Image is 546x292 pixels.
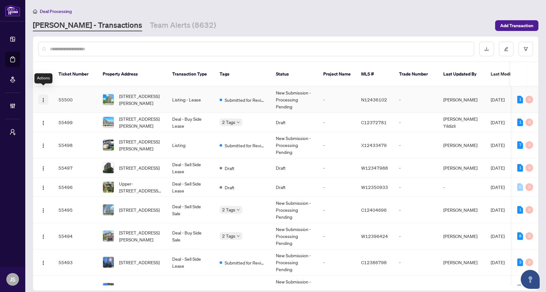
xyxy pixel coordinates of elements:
[38,117,48,127] button: Logo
[150,20,216,31] a: Team Alerts (8632)
[271,223,318,249] td: New Submission - Processing Pending
[491,184,505,190] span: [DATE]
[167,249,215,276] td: Deal - Sell Side Lease
[53,62,98,87] th: Ticket Number
[318,249,356,276] td: -
[225,96,266,103] span: Submitted for Review
[225,142,266,149] span: Submitted for Review
[394,249,438,276] td: -
[438,178,486,197] td: -
[33,9,37,14] span: home
[38,140,48,150] button: Logo
[9,129,16,135] span: user-switch
[438,132,486,158] td: [PERSON_NAME]
[517,259,523,266] div: 3
[525,96,533,103] div: 0
[53,197,98,223] td: 55495
[517,164,523,172] div: 1
[41,143,46,148] img: Logo
[167,158,215,178] td: Deal - Sell Side Lease
[525,206,533,214] div: 0
[237,208,240,211] span: down
[167,178,215,197] td: Deal - Sell Side Lease
[40,9,72,14] span: Deal Processing
[271,132,318,158] td: New Submission - Processing Pending
[225,165,234,172] span: Draft
[356,62,394,87] th: MLS #
[318,132,356,158] td: -
[525,141,533,149] div: 0
[103,94,114,105] img: thumbnail-img
[103,257,114,268] img: thumbnail-img
[271,158,318,178] td: Draft
[41,185,46,190] img: Logo
[167,62,215,87] th: Transaction Type
[486,62,543,87] th: Last Modified Date
[438,158,486,178] td: [PERSON_NAME]
[103,117,114,128] img: thumbnail-img
[103,182,114,192] img: thumbnail-img
[53,87,98,113] td: 55500
[318,197,356,223] td: -
[119,285,160,292] span: [STREET_ADDRESS]
[119,229,162,243] span: [STREET_ADDRESS][PERSON_NAME]
[271,249,318,276] td: New Submission - Processing Pending
[521,270,540,289] button: Open asap
[438,249,486,276] td: [PERSON_NAME]
[525,259,533,266] div: 0
[38,182,48,192] button: Logo
[53,158,98,178] td: 55497
[361,207,387,213] span: C12404696
[517,141,523,149] div: 7
[438,223,486,249] td: [PERSON_NAME]
[215,62,271,87] th: Tags
[167,132,215,158] td: Listing
[318,178,356,197] td: -
[517,96,523,103] div: 1
[524,47,528,51] span: filter
[167,87,215,113] td: Listing - Lease
[119,206,160,213] span: [STREET_ADDRESS]
[361,233,388,239] span: W12396424
[119,115,162,129] span: [STREET_ADDRESS][PERSON_NAME]
[41,260,46,265] img: Logo
[318,62,356,87] th: Project Name
[361,165,388,171] span: W12347988
[41,166,46,171] img: Logo
[438,197,486,223] td: [PERSON_NAME]
[222,232,235,240] span: 2 Tags
[491,233,505,239] span: [DATE]
[119,259,160,266] span: [STREET_ADDRESS]
[271,62,318,87] th: Status
[318,158,356,178] td: -
[167,197,215,223] td: Deal - Sell Side Sale
[53,132,98,158] td: 55498
[119,138,162,152] span: [STREET_ADDRESS][PERSON_NAME]
[361,142,387,148] span: X12433479
[517,206,523,214] div: 1
[361,259,387,265] span: C12386798
[53,113,98,132] td: 55499
[491,142,505,148] span: [DATE]
[394,178,438,197] td: -
[525,164,533,172] div: 0
[318,223,356,249] td: -
[271,197,318,223] td: New Submission - Processing Pending
[517,119,523,126] div: 1
[361,97,387,102] span: N12436102
[41,120,46,125] img: Logo
[517,232,523,240] div: 8
[34,73,52,83] div: Actions
[394,113,438,132] td: -
[525,119,533,126] div: 0
[33,20,142,31] a: [PERSON_NAME] - Transactions
[361,119,387,125] span: C12372781
[41,98,46,103] img: Logo
[495,20,538,31] button: Add Transaction
[525,183,533,191] div: 0
[98,62,167,87] th: Property Address
[53,223,98,249] td: 55494
[491,165,505,171] span: [DATE]
[361,184,388,190] span: W12350933
[53,178,98,197] td: 55496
